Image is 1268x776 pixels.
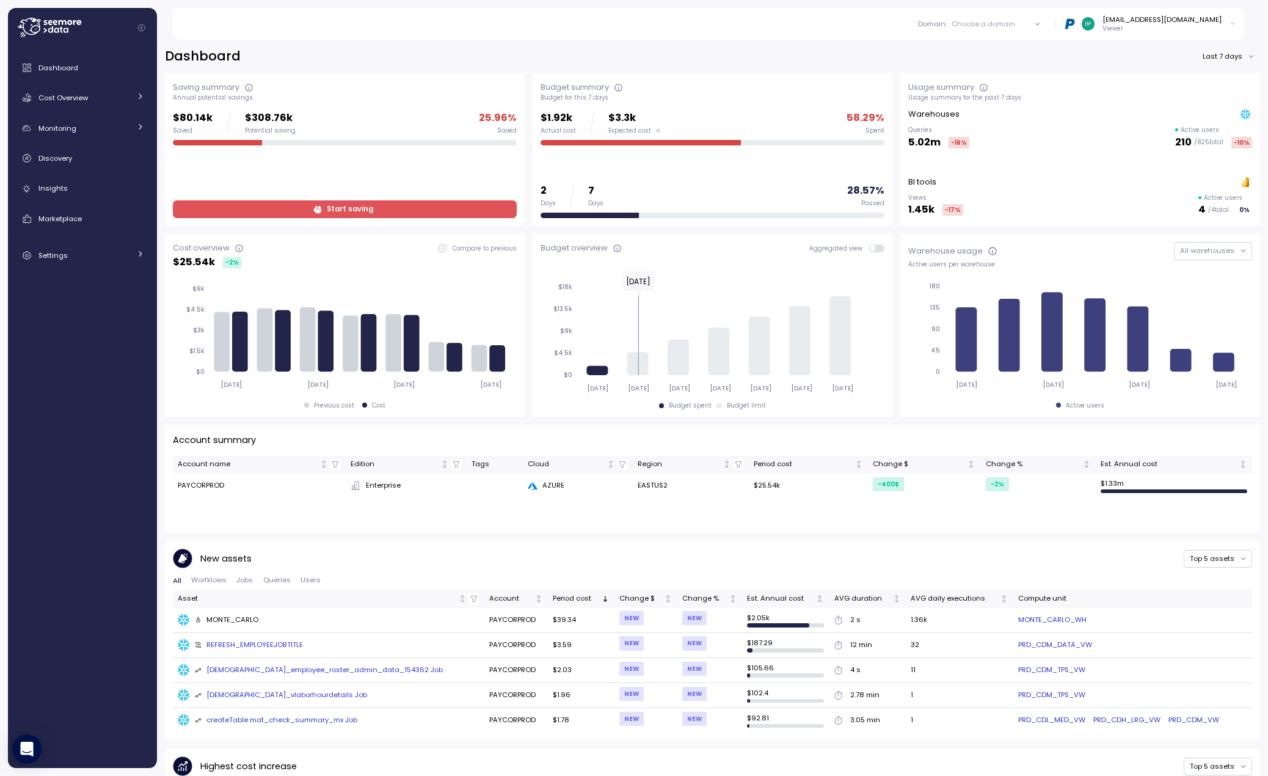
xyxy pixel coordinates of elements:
[134,23,149,32] button: Collapse navigation
[908,202,935,218] p: 1.45k
[742,608,829,633] td: $ 2.05k
[245,126,296,135] div: Potential saving
[791,384,812,392] tspan: [DATE]
[669,401,712,410] div: Budget spent
[38,183,68,193] span: Insights
[908,176,936,188] p: BI tools
[548,608,614,633] td: $39.34
[908,108,960,120] p: Warehouses
[956,381,977,389] tspan: [DATE]
[245,110,296,126] p: $308.76k
[196,368,205,376] tspan: $0
[682,611,707,625] div: NEW
[750,384,771,392] tspan: [DATE]
[1174,242,1252,260] button: All warehouses
[1043,381,1064,389] tspan: [DATE]
[682,662,707,676] div: NEW
[929,282,940,290] tspan: 180
[619,712,644,726] div: NEW
[195,615,259,626] div: MONTE_CARLO
[178,593,456,604] div: Asset
[682,687,707,701] div: NEW
[1082,460,1091,469] div: Not sorted
[193,326,205,334] tspan: $3k
[13,243,152,268] a: Settings
[489,593,533,604] div: Account
[829,590,906,607] th: AVG durationNot sorted
[847,183,884,199] p: 28.57 %
[192,285,205,293] tspan: $6k
[484,608,548,633] td: PAYCORPROD
[588,199,603,208] div: Days
[749,474,868,498] td: $25.54k
[1018,690,1085,701] a: PRD_CDM_TPS_VW
[186,306,205,313] tspan: $4.5k
[195,715,358,726] div: createTable mat_check_summary_mx Job
[747,593,814,604] div: Est. Annual cost
[173,110,213,126] p: $80.14k
[553,593,599,604] div: Period cost
[1066,401,1104,410] div: Active users
[952,19,1015,29] div: Choose a domain
[1093,715,1161,726] a: PRD_CDH_LRG_VW
[38,93,88,103] span: Cost Overview
[628,384,649,392] tspan: [DATE]
[13,86,152,110] a: Cost Overview
[918,19,947,29] p: Domain :
[614,590,677,607] th: Change $Not sorted
[173,200,517,218] a: Start saving
[173,81,239,93] div: Saving summary
[479,110,517,126] p: 25.96 %
[13,207,152,231] a: Marketplace
[619,687,644,701] div: NEW
[908,260,1252,269] div: Active users per warehouse
[906,633,1013,658] td: 32
[608,110,660,126] p: $3.3k
[541,93,884,102] div: Budget for this 7 days
[906,658,1013,683] td: 11
[967,460,975,469] div: Not sorted
[742,658,829,683] td: $ 105.66
[1129,381,1151,389] tspan: [DATE]
[195,665,443,676] div: [DEMOGRAPHIC_DATA]_employee_roster_admin_data_154362 Job
[1208,206,1229,214] p: / 4 total
[1168,715,1219,726] a: PRD_CDM_VW
[173,474,346,498] td: PAYCORPROD
[13,56,152,80] a: Dashboard
[236,577,253,584] span: Jobs
[850,665,861,676] div: 4 s
[1198,202,1206,218] p: 4
[981,456,1096,474] th: Change %Not sorted
[906,590,1013,607] th: AVG daily executionsNot sorted
[319,460,328,469] div: Not sorted
[263,577,291,584] span: Queries
[682,636,707,650] div: NEW
[458,595,467,603] div: Not sorted
[587,384,608,392] tspan: [DATE]
[484,633,548,658] td: PAYCORPROD
[1180,246,1234,255] span: All warehouses
[626,276,650,287] text: [DATE]
[754,459,853,470] div: Period cost
[1184,550,1252,568] button: Top 5 assets
[1239,460,1247,469] div: Not sorted
[554,349,572,357] tspan: $4.5k
[1181,126,1219,134] p: Active users
[165,48,241,65] h2: Dashboard
[709,384,731,392] tspan: [DATE]
[173,254,215,271] p: $ 25.54k
[906,708,1013,733] td: 1
[223,257,241,268] div: -2 %
[178,639,479,651] a: REFRESH_EMPLOYEEJOBTITLE
[173,126,213,135] div: Saved
[1204,194,1242,202] p: Active users
[301,577,321,584] span: Users
[1096,456,1252,474] th: Est. Annual costNot sorted
[861,199,884,208] div: Passed
[195,640,304,651] div: REFRESH_EMPLOYEEJOBTITLE
[173,577,181,584] span: All
[850,615,861,626] div: 2 s
[307,381,329,389] tspan: [DATE]
[854,460,863,469] div: Not sorted
[1018,665,1085,676] a: PRD_CDM_TPS_VW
